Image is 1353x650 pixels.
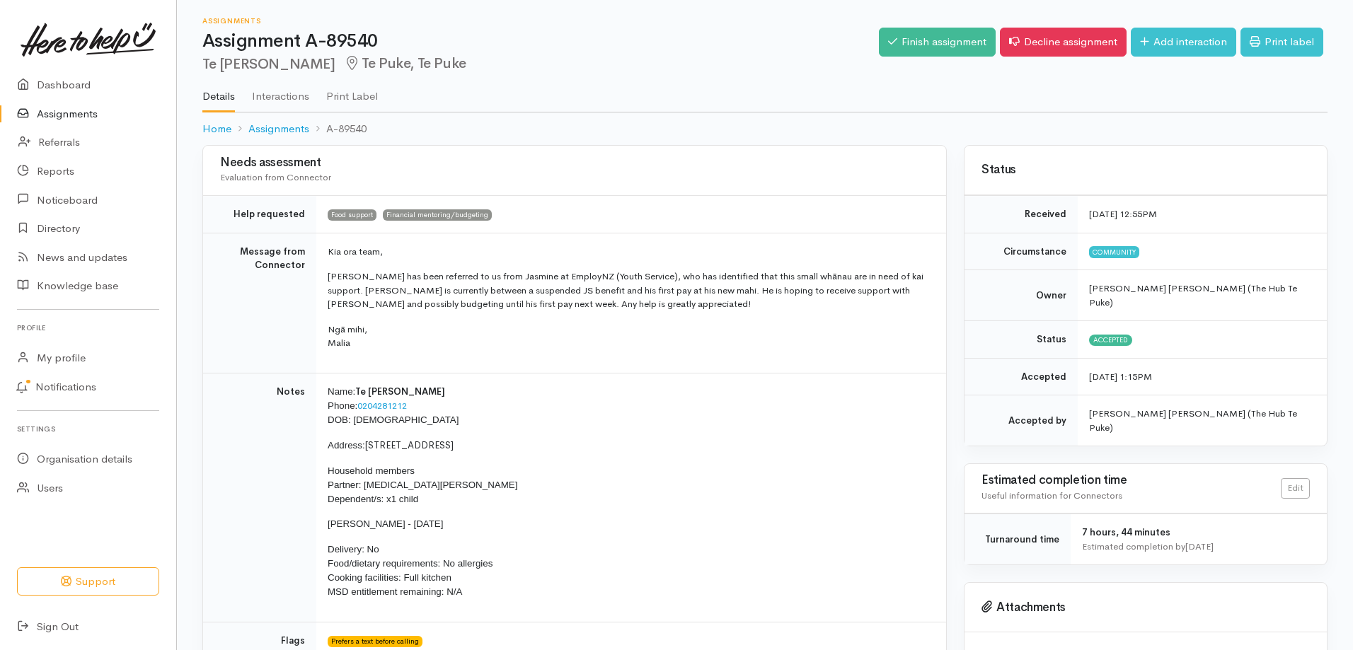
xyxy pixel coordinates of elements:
[1281,478,1310,499] a: Edit
[965,321,1078,359] td: Status
[202,71,235,112] a: Details
[1089,371,1152,383] time: [DATE] 1:15PM
[17,567,159,596] button: Support
[965,270,1078,321] td: Owner
[309,121,367,137] li: A-89540
[1078,395,1327,446] td: [PERSON_NAME] [PERSON_NAME] (The Hub Te Puke)
[326,71,378,111] a: Print Label
[252,71,309,111] a: Interactions
[328,544,493,597] span: Delivery: No Food/dietary requirements: No allergies Cooking facilities: Full kitchen MSD entitle...
[328,400,357,411] span: Phone:
[328,518,443,529] span: [PERSON_NAME] - [DATE]
[202,112,1328,146] nav: breadcrumb
[328,440,365,451] span: Address:
[203,373,316,622] td: Notes
[17,318,159,337] h6: Profile
[203,196,316,233] td: Help requested
[1240,28,1323,57] a: Print label
[981,489,1122,501] span: Useful information for Connectors
[328,323,929,350] p: Ngā mihi, Malia
[328,245,929,259] p: Kia ora team,
[344,54,466,72] span: Te Puke, Te Puke
[203,233,316,373] td: Message from Connector
[202,56,879,72] h2: Te [PERSON_NAME]
[328,636,422,647] span: Prefers a text before calling
[965,514,1071,565] td: Turnaround time
[220,156,929,170] h3: Needs assessment
[383,209,492,221] span: Financial mentoring/budgeting
[328,465,517,504] span: Household members Partner: [MEDICAL_DATA][PERSON_NAME] Dependent/s: x1 child
[328,209,376,221] span: Food support
[1089,282,1297,308] span: [PERSON_NAME] [PERSON_NAME] (The Hub Te Puke)
[357,400,407,412] a: 0204281212
[220,171,331,183] span: Evaluation from Connector
[965,358,1078,395] td: Accepted
[1089,335,1132,346] span: Accepted
[328,386,355,397] span: Name:
[328,269,929,311] p: [PERSON_NAME] has been referred to us from Jasmine at EmployNZ (Youth Service), who has identifie...
[1089,246,1139,257] span: Community
[1131,28,1236,57] a: Add interaction
[202,121,231,137] a: Home
[981,163,1310,177] h3: Status
[965,233,1078,270] td: Circumstance
[248,121,309,137] a: Assignments
[1000,28,1127,57] a: Decline assignment
[355,385,445,397] span: Te [PERSON_NAME]
[328,414,459,425] span: DOB: [DEMOGRAPHIC_DATA]
[1082,526,1170,538] span: 7 hours, 44 minutes
[981,600,1310,615] h3: Attachments
[202,31,879,52] h1: Assignment A-89540
[981,474,1281,487] h3: Estimated completion time
[17,419,159,439] h6: Settings
[879,28,996,57] a: Finish assignment
[1089,208,1157,220] time: [DATE] 12:55PM
[1082,540,1310,554] div: Estimated completion by
[965,196,1078,233] td: Received
[202,17,879,25] h6: Assignments
[965,395,1078,446] td: Accepted by
[1185,540,1214,552] time: [DATE]
[365,439,454,451] span: [STREET_ADDRESS]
